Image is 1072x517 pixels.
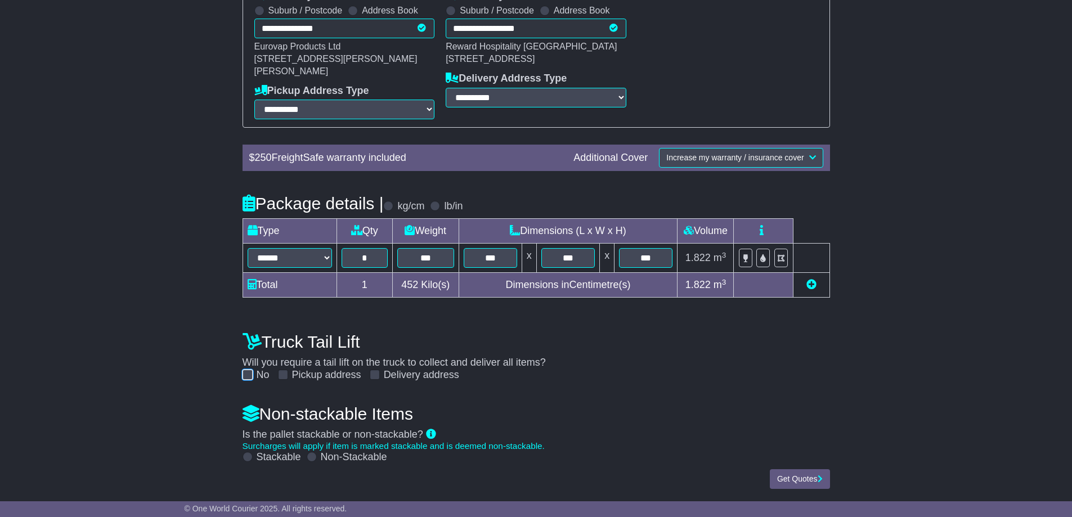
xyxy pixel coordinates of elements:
td: Total [243,273,337,298]
div: Surcharges will apply if item is marked stackable and is deemed non-stackable. [243,441,830,451]
span: 452 [401,279,418,290]
td: x [522,244,536,273]
label: Suburb / Postcode [268,5,343,16]
span: 1.822 [685,252,711,263]
div: Additional Cover [568,152,653,164]
td: Dimensions (L x W x H) [459,219,678,244]
label: lb/in [444,200,463,213]
button: Increase my warranty / insurance cover [659,148,823,168]
label: Stackable [257,451,301,464]
span: © One World Courier 2025. All rights reserved. [185,504,347,513]
span: Reward Hospitality [GEOGRAPHIC_DATA] [446,42,617,51]
span: m [714,279,726,290]
td: Kilo(s) [392,273,459,298]
a: Add new item [806,279,817,290]
label: Address Book [362,5,418,16]
label: Pickup address [292,369,361,381]
label: Pickup Address Type [254,85,369,97]
button: Get Quotes [770,469,830,489]
span: [STREET_ADDRESS] [446,54,535,64]
td: 1 [337,273,392,298]
div: Will you require a tail lift on the truck to collect and deliver all items? [237,326,836,381]
label: kg/cm [397,200,424,213]
h4: Non-stackable Items [243,404,830,423]
label: Non-Stackable [321,451,387,464]
label: Delivery Address Type [446,73,567,85]
sup: 3 [722,251,726,259]
label: Delivery address [384,369,459,381]
span: [PERSON_NAME] [254,66,329,76]
span: Eurovap Products Ltd [254,42,341,51]
td: Qty [337,219,392,244]
td: Dimensions in Centimetre(s) [459,273,678,298]
h4: Package details | [243,194,384,213]
span: Increase my warranty / insurance cover [666,153,804,162]
span: Is the pallet stackable or non-stackable? [243,429,423,440]
div: $ FreightSafe warranty included [244,152,568,164]
label: Address Book [554,5,610,16]
sup: 3 [722,278,726,286]
td: Type [243,219,337,244]
label: No [257,369,270,381]
span: 1.822 [685,279,711,290]
td: Weight [392,219,459,244]
span: [STREET_ADDRESS][PERSON_NAME] [254,54,418,64]
label: Suburb / Postcode [460,5,534,16]
h4: Truck Tail Lift [243,332,830,351]
td: x [600,244,615,273]
span: m [714,252,726,263]
td: Volume [678,219,734,244]
span: 250 [255,152,272,163]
